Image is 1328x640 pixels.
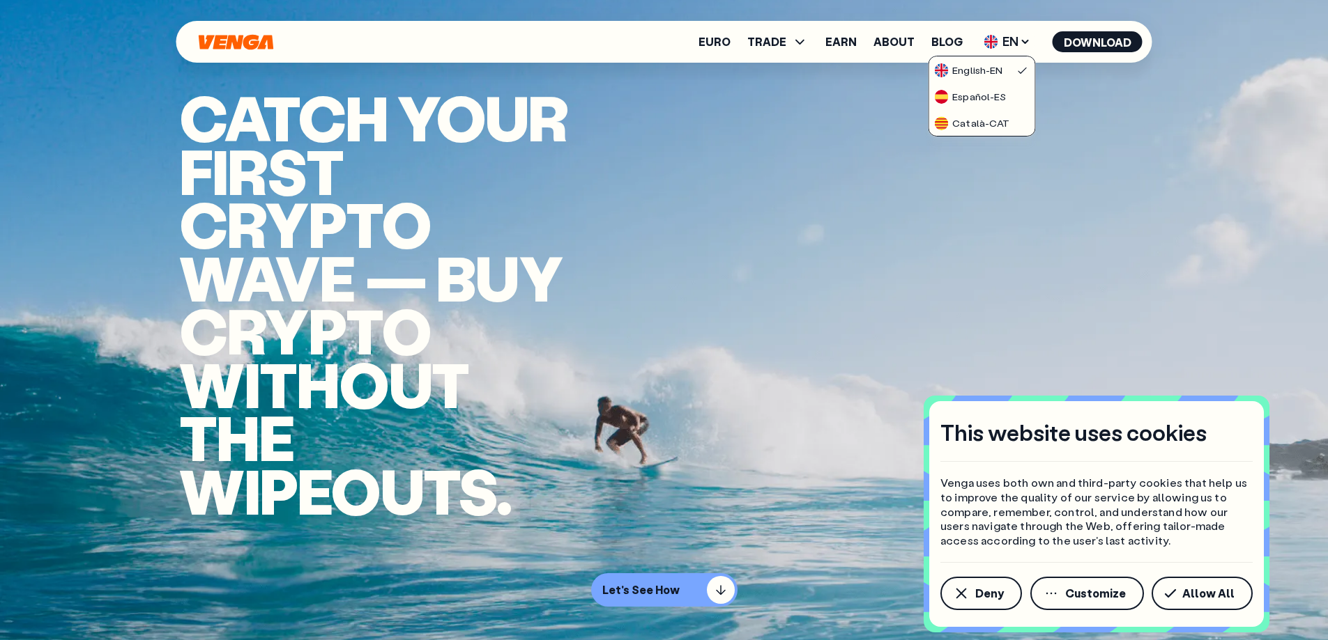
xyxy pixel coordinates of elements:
[1182,588,1235,599] span: Allow All
[825,36,857,47] a: Earn
[934,90,1006,104] div: Español - ES
[873,36,915,47] a: About
[934,116,1009,130] div: Català - CAT
[940,418,1207,447] h4: This website uses cookies
[934,63,1002,77] div: English - EN
[747,36,786,47] span: TRADE
[929,83,1035,109] a: flag-esEspañol-ES
[934,116,948,130] img: flag-cat
[929,109,1035,136] a: flag-catCatalà-CAT
[602,583,680,597] p: Let's See How
[1030,577,1144,610] button: Customize
[979,31,1036,53] span: EN
[934,90,948,104] img: flag-es
[699,36,731,47] a: Euro
[940,476,1253,548] p: Venga uses both own and third-party cookies that help us to improve the quality of our service by...
[931,36,963,47] a: Blog
[940,577,1022,610] button: Deny
[975,588,1004,599] span: Deny
[1065,588,1126,599] span: Customize
[934,63,948,77] img: flag-uk
[929,56,1035,83] a: flag-ukEnglish-EN
[984,35,998,49] img: flag-uk
[747,33,809,50] span: TRADE
[179,91,582,517] h1: Catch your first crypto wave — buy crypto without the wipeouts.
[591,573,738,607] button: Let's See How
[1152,577,1253,610] button: Allow All
[197,34,275,50] svg: Home
[1053,31,1143,52] button: Download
